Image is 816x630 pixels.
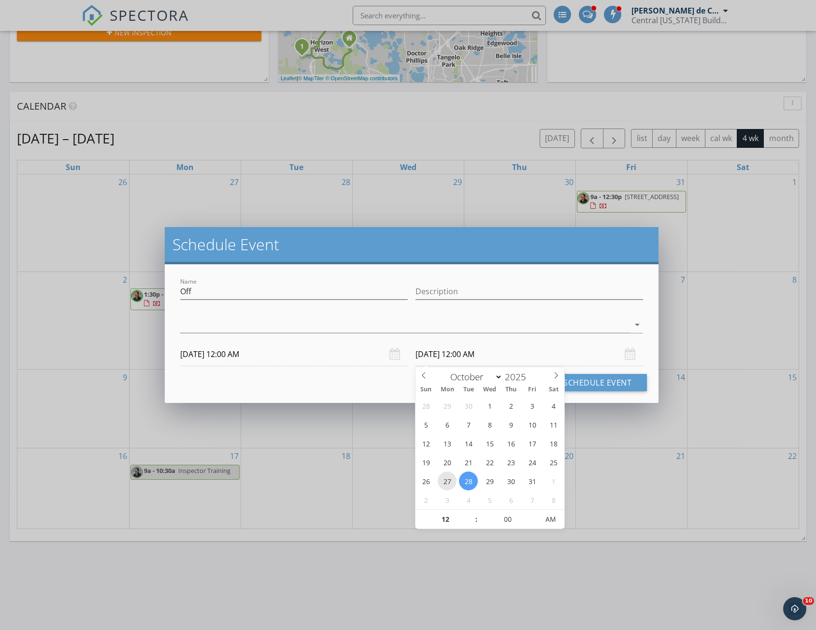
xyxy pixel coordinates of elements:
span: October 2, 2025 [501,396,520,415]
span: September 30, 2025 [459,396,478,415]
span: October 29, 2025 [480,472,499,490]
span: October 18, 2025 [544,434,563,453]
span: September 29, 2025 [438,396,457,415]
span: October 1, 2025 [480,396,499,415]
span: November 8, 2025 [544,490,563,509]
span: October 31, 2025 [523,472,542,490]
span: Thu [501,387,522,393]
span: Tue [458,387,479,393]
span: October 21, 2025 [459,453,478,472]
span: November 6, 2025 [501,490,520,509]
span: Click to toggle [537,510,564,529]
span: October 26, 2025 [416,472,435,490]
span: 10 [803,597,814,605]
span: October 7, 2025 [459,415,478,434]
span: November 7, 2025 [523,490,542,509]
span: November 2, 2025 [416,490,435,509]
span: October 6, 2025 [438,415,457,434]
span: October 24, 2025 [523,453,542,472]
span: October 25, 2025 [544,453,563,472]
input: Year [502,371,534,383]
span: October 16, 2025 [501,434,520,453]
span: October 8, 2025 [480,415,499,434]
span: October 19, 2025 [416,453,435,472]
button: Schedule Event [548,374,647,391]
span: Sun [415,387,437,393]
span: November 5, 2025 [480,490,499,509]
h2: Schedule Event [172,235,651,254]
span: October 4, 2025 [544,396,563,415]
span: October 28, 2025 [459,472,478,490]
span: October 13, 2025 [438,434,457,453]
span: September 28, 2025 [416,396,435,415]
iframe: Intercom live chat [783,597,806,620]
span: October 5, 2025 [416,415,435,434]
span: October 3, 2025 [523,396,542,415]
span: Sat [543,387,564,393]
span: October 15, 2025 [480,434,499,453]
span: November 1, 2025 [544,472,563,490]
span: November 3, 2025 [438,490,457,509]
span: October 9, 2025 [501,415,520,434]
span: Wed [479,387,501,393]
span: Mon [437,387,458,393]
span: October 10, 2025 [523,415,542,434]
span: October 12, 2025 [416,434,435,453]
span: : [475,510,478,529]
span: Fri [522,387,543,393]
span: October 17, 2025 [523,434,542,453]
input: Select date [415,343,643,366]
span: October 14, 2025 [459,434,478,453]
span: October 20, 2025 [438,453,457,472]
input: Select date [180,343,408,366]
span: November 4, 2025 [459,490,478,509]
span: October 27, 2025 [438,472,457,490]
span: October 23, 2025 [501,453,520,472]
span: October 30, 2025 [501,472,520,490]
span: October 11, 2025 [544,415,563,434]
i: arrow_drop_down [631,319,643,330]
span: October 22, 2025 [480,453,499,472]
